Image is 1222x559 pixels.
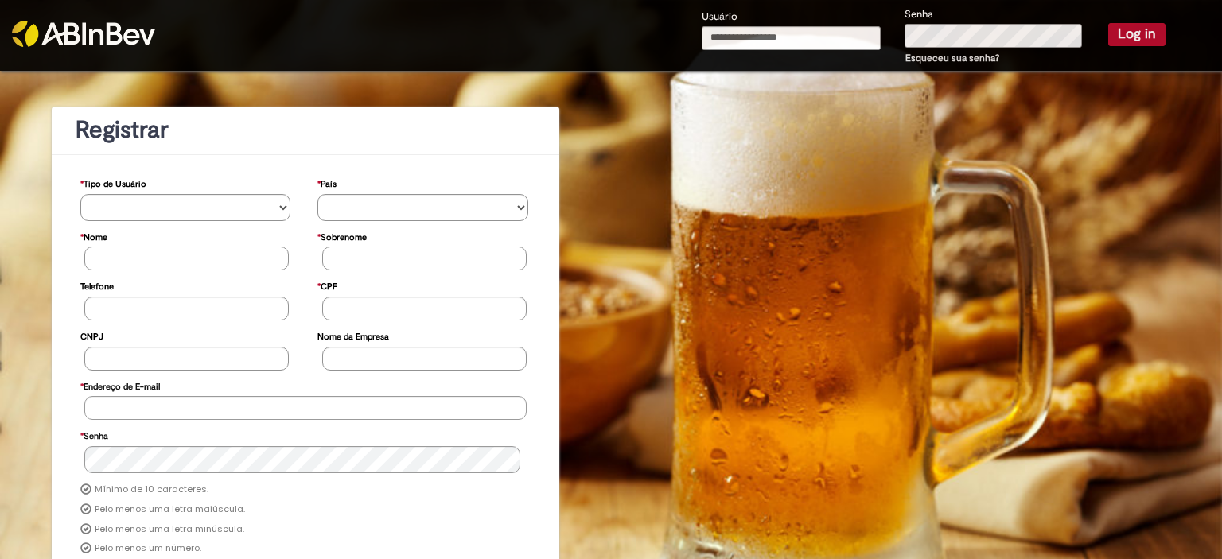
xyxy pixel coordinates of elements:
label: Pelo menos uma letra minúscula. [95,523,244,536]
label: Senha [80,423,108,446]
label: Telefone [80,274,114,297]
label: Mínimo de 10 caracteres. [95,483,208,496]
label: Senha [905,7,933,22]
h1: Registrar [76,117,535,143]
label: CNPJ [80,324,103,347]
label: CPF [317,274,337,297]
label: Pelo menos uma letra maiúscula. [95,503,245,516]
label: Tipo de Usuário [80,171,146,194]
button: Log in [1108,23,1166,45]
label: Nome da Empresa [317,324,389,347]
label: Nome [80,224,107,247]
label: Pelo menos um número. [95,542,201,555]
label: Sobrenome [317,224,367,247]
img: ABInbev-white.png [12,21,155,47]
label: País [317,171,337,194]
label: Usuário [702,10,737,25]
a: Esqueceu sua senha? [905,52,999,64]
label: Endereço de E-mail [80,374,160,397]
